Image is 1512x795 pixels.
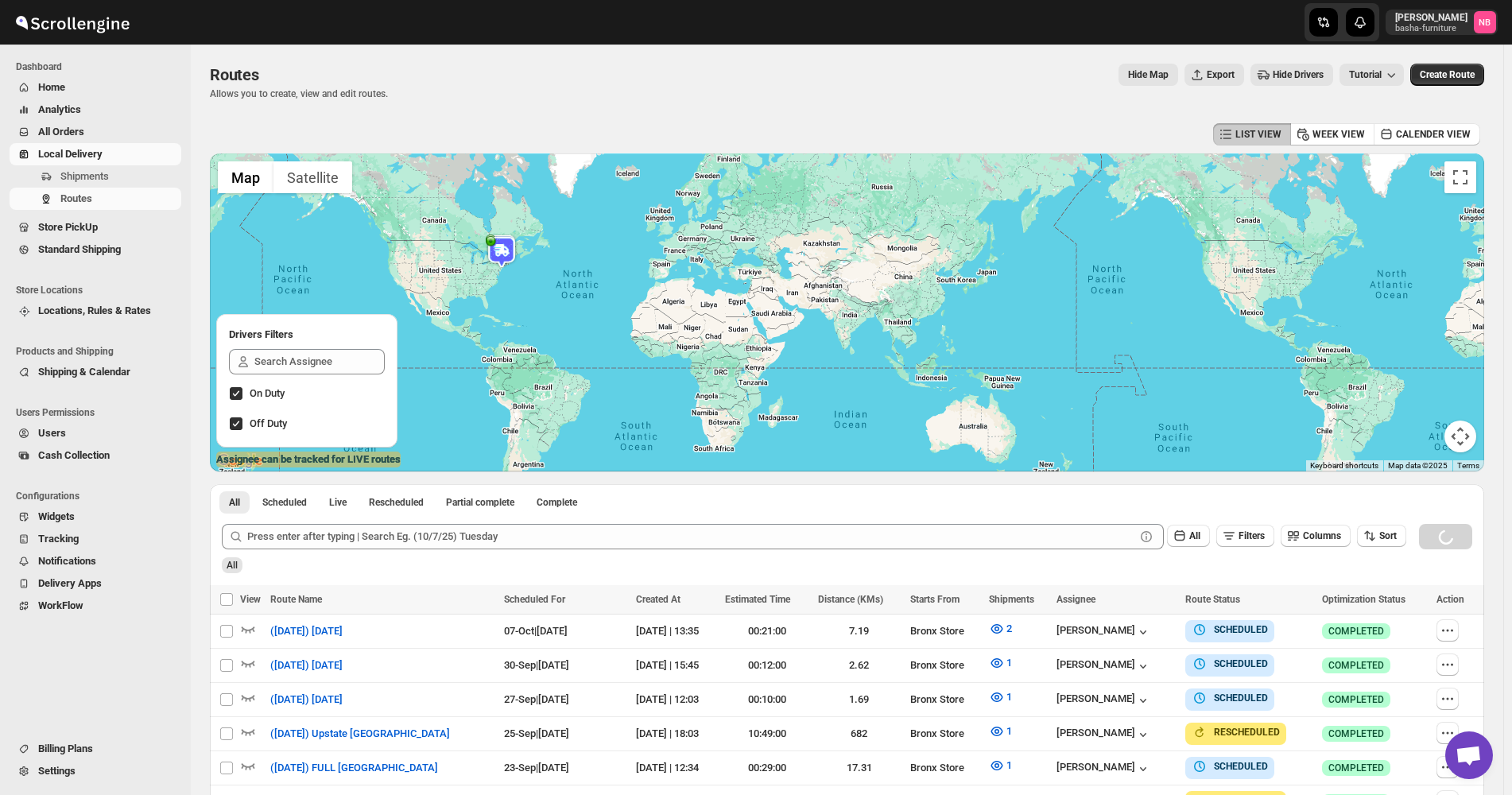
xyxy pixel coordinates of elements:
span: Dashboard [16,60,183,73]
div: [PERSON_NAME] [1056,727,1151,743]
div: [PERSON_NAME] [1056,761,1151,777]
span: Widgets [38,510,75,522]
p: Allows you to create, view and edit routes. [210,87,388,100]
span: COMPLETED [1328,625,1384,638]
span: Sort [1379,530,1397,541]
button: 2 [979,616,1022,642]
button: WEEK VIEW [1290,123,1374,145]
div: 7.19 [818,623,901,639]
span: Partial complete [446,496,514,509]
button: 1 [979,684,1022,710]
div: 17.31 [818,760,901,776]
span: Tracking [38,533,79,545]
button: Home [10,76,181,99]
button: All routes [219,491,250,514]
span: Export [1207,68,1235,81]
span: COMPLETED [1328,693,1384,706]
div: 2.62 [818,657,901,673]
span: Users [38,427,66,439]
button: Shipping & Calendar [10,361,181,383]
span: ([DATE]) [DATE] [270,657,343,673]
span: Local Delivery [38,148,103,160]
span: Store PickUp [38,221,98,233]
a: Terms (opens in new tab) [1457,461,1479,470]
span: 1 [1006,759,1012,771]
span: Starts From [910,594,960,605]
span: WEEK VIEW [1312,128,1365,141]
span: 2 [1006,622,1012,634]
span: Rescheduled [369,496,424,509]
span: Estimated Time [725,594,790,605]
button: ([DATE]) [DATE] [261,653,352,678]
button: Delivery Apps [10,572,181,595]
span: Analytics [38,103,81,115]
button: Sort [1357,525,1406,547]
div: 00:21:00 [725,623,808,639]
button: Map action label [1118,64,1178,86]
span: Shipments [989,594,1034,605]
div: [PERSON_NAME] [1056,624,1151,640]
span: All [229,496,240,509]
span: 1 [1006,725,1012,737]
div: [DATE] | 12:34 [636,760,715,776]
span: Locations, Rules & Rates [38,304,151,316]
b: RESCHEDULED [1214,727,1280,738]
p: [PERSON_NAME] [1395,11,1467,24]
button: ([DATE]) FULL [GEOGRAPHIC_DATA] [261,755,448,781]
span: Shipments [60,170,109,182]
span: Tutorial [1349,69,1382,80]
span: Route Name [270,594,322,605]
div: 10:49:00 [725,726,808,742]
button: CALENDER VIEW [1374,123,1480,145]
input: Search Assignee [254,349,385,374]
span: Action [1436,594,1464,605]
span: Store Locations [16,284,183,297]
span: Off Duty [250,417,287,429]
button: Export [1184,64,1244,86]
button: [PERSON_NAME] [1056,692,1151,708]
span: ([DATE]) [DATE] [270,623,343,639]
span: Map data ©2025 [1388,461,1448,470]
text: NB [1479,17,1491,28]
span: Notifications [38,555,96,567]
span: ([DATE]) [DATE] [270,692,343,708]
button: Shipments [10,165,181,188]
button: Notifications [10,550,181,572]
span: Created At [636,594,680,605]
button: SCHEDULED [1192,690,1268,706]
button: Cash Collection [10,444,181,467]
span: Columns [1303,530,1341,541]
div: Bronx Store [910,692,979,708]
button: Widgets [10,506,181,528]
button: Tracking [10,528,181,550]
span: 23-Sep | [DATE] [504,762,569,774]
span: Route Status [1185,594,1240,605]
span: Filters [1239,530,1265,541]
div: 00:12:00 [725,657,808,673]
button: LIST VIEW [1213,123,1291,145]
button: All Orders [10,121,181,143]
button: Analytics [10,99,181,121]
span: COMPLETED [1328,727,1384,740]
span: WorkFlow [38,599,83,611]
span: On Duty [250,387,285,399]
button: RESCHEDULED [1192,724,1280,740]
div: Bronx Store [910,760,979,776]
img: Google [214,451,266,471]
span: Products and Shipping [16,345,183,358]
div: Bronx Store [910,623,979,639]
button: Billing Plans [10,738,181,760]
div: [DATE] | 15:45 [636,657,715,673]
span: View [240,594,261,605]
span: Billing Plans [38,743,93,754]
h2: Drivers Filters [229,327,385,343]
span: Shipping & Calendar [38,366,130,378]
div: [DATE] | 18:03 [636,726,715,742]
div: Bronx Store [910,726,979,742]
button: ([DATE]) [DATE] [261,687,352,712]
span: ([DATE]) Upstate [GEOGRAPHIC_DATA] [270,726,450,742]
button: ([DATE]) Upstate [GEOGRAPHIC_DATA] [261,721,459,747]
span: COMPLETED [1328,659,1384,672]
button: Hide Drivers [1250,64,1333,86]
button: Toggle fullscreen view [1444,161,1476,193]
